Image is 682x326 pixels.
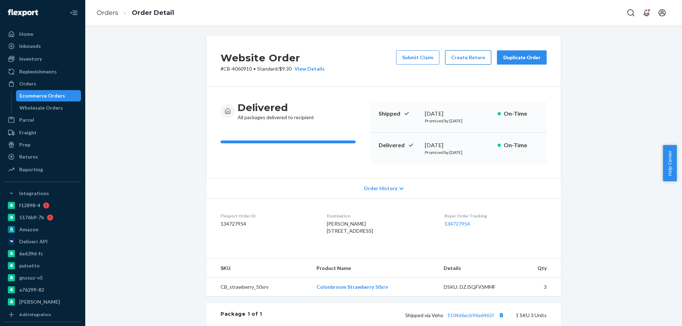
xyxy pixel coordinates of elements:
p: On-Time [504,110,538,118]
div: 6e639d-fc [19,250,43,257]
button: Open account menu [655,6,669,20]
div: [DATE] [425,141,492,149]
a: pulsetto [4,260,81,271]
button: Create Return [445,50,491,65]
button: View Details [292,65,325,72]
a: a76299-82 [4,284,81,295]
button: Integrations [4,188,81,199]
div: Package 1 of 1 [221,310,262,320]
a: Reporting [4,164,81,175]
div: gnzsuz-v5 [19,274,43,281]
span: • [253,66,256,72]
span: Shipped via Veho [405,312,506,318]
a: [PERSON_NAME] [4,296,81,308]
dd: 134727954 [221,220,315,227]
button: Open notifications [639,6,654,20]
a: Colonbroom Strawberry 50srv [316,284,388,290]
div: All packages delivered to recipient [238,101,314,121]
p: # CB-4060910 / $9.30 [221,65,325,72]
div: Parcel [19,116,34,123]
a: Deliverr API [4,236,81,247]
div: Orders [19,80,36,87]
div: Duplicate Order [503,54,541,61]
p: Delivered [379,141,419,149]
div: Integrations [19,190,49,197]
div: 5176b9-7b [19,214,44,221]
td: CB_strawberry_50srv [206,278,311,297]
div: Home [19,31,33,38]
div: Wholesale Orders [20,104,63,111]
a: Replenishments [4,66,81,77]
th: Details [438,259,516,278]
div: 1 SKU 3 Units [262,310,547,320]
button: Close Navigation [67,6,81,20]
button: Open Search Box [624,6,638,20]
div: Inbounds [19,43,41,50]
a: Prep [4,139,81,150]
div: DSKU: DZJSQFVSMMF [444,283,510,291]
td: 3 [516,278,561,297]
a: Wholesale Orders [16,102,81,114]
p: On-Time [504,141,538,149]
a: Inventory [4,53,81,65]
dt: Destination [327,213,433,219]
button: Submit Claim [396,50,439,65]
a: 6e639d-fc [4,248,81,259]
p: Promised by [DATE] [425,149,492,155]
th: Qty [516,259,561,278]
a: Add Integration [4,310,81,319]
dt: Buyer Order Tracking [444,213,547,219]
div: Reporting [19,166,43,173]
p: Promised by [DATE] [425,118,492,124]
a: Amazon [4,224,81,235]
div: Returns [19,153,38,160]
a: Freight [4,127,81,138]
ol: breadcrumbs [91,2,180,23]
div: pulsetto [19,262,40,269]
a: 1104d6ecb94a6465f [447,312,494,318]
span: [PERSON_NAME] [STREET_ADDRESS] [327,221,373,234]
a: Orders [97,9,118,17]
div: Ecommerce Orders [20,92,65,99]
div: Inventory [19,55,42,62]
div: Add Integration [19,311,51,317]
div: f12898-4 [19,202,40,209]
a: Returns [4,151,81,162]
h3: Delivered [238,101,314,114]
div: Replenishments [19,68,57,75]
a: Parcel [4,114,81,126]
div: Prep [19,141,30,148]
div: Freight [19,129,37,136]
button: Duplicate Order [497,50,547,65]
div: Amazon [19,226,38,233]
a: Ecommerce Orders [16,90,81,101]
a: Inbounds [4,40,81,52]
h2: Website Order [221,50,325,65]
a: 5176b9-7b [4,212,81,223]
th: Product Name [311,259,438,278]
dt: Flexport Order ID [221,213,315,219]
a: 134727954 [444,221,470,227]
span: Standard [257,66,277,72]
div: Deliverr API [19,238,48,245]
th: SKU [206,259,311,278]
a: f12898-4 [4,200,81,211]
img: Flexport logo [8,9,38,16]
button: Help Center [663,145,677,181]
div: [DATE] [425,110,492,118]
p: Shipped [379,110,419,118]
a: Home [4,28,81,40]
span: Order History [364,185,397,192]
a: Orders [4,78,81,89]
div: a76299-82 [19,286,44,293]
a: gnzsuz-v5 [4,272,81,283]
a: Order Detail [132,9,174,17]
button: Copy tracking number [497,310,506,320]
div: [PERSON_NAME] [19,298,60,305]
